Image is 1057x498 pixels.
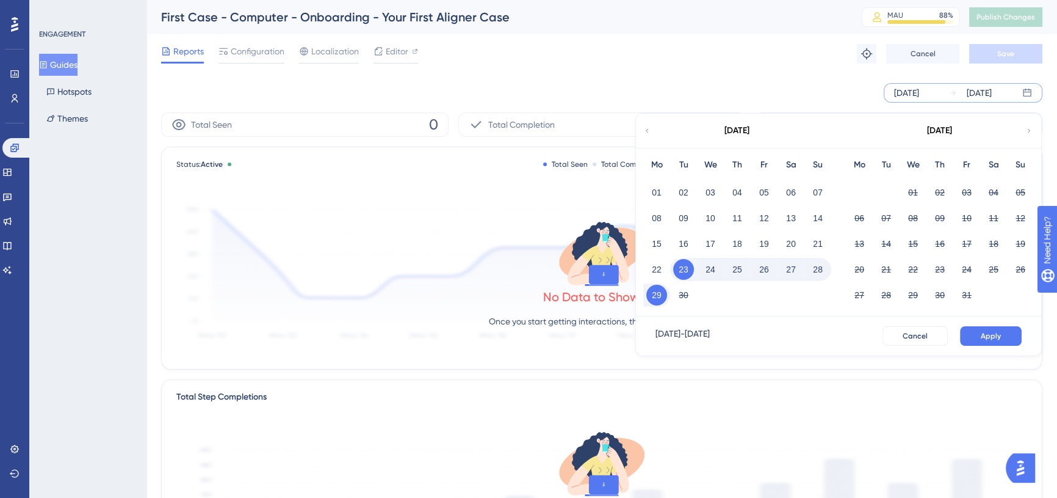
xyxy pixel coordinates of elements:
[929,208,950,229] button: 09
[876,259,896,280] button: 21
[807,182,828,203] button: 07
[903,233,923,254] button: 15
[161,9,831,26] div: First Case - Computer - Onboarding - Your First Aligner Case
[781,182,801,203] button: 06
[727,208,748,229] button: 11
[754,182,774,203] button: 05
[903,259,923,280] button: 22
[911,49,936,59] span: Cancel
[673,182,694,203] button: 02
[1010,182,1031,203] button: 05
[176,159,223,169] span: Status:
[1007,158,1034,172] div: Su
[727,259,748,280] button: 25
[173,44,204,59] span: Reports
[876,208,896,229] button: 07
[1010,259,1031,280] button: 26
[956,208,977,229] button: 10
[673,208,694,229] button: 09
[754,233,774,254] button: 19
[960,326,1022,346] button: Apply
[807,233,828,254] button: 21
[903,208,923,229] button: 08
[724,123,749,138] div: [DATE]
[886,44,959,64] button: Cancel
[976,12,1035,22] span: Publish Changes
[754,259,774,280] button: 26
[781,259,801,280] button: 27
[646,208,667,229] button: 08
[543,288,660,306] div: No Data to Show Yet
[981,331,1001,341] span: Apply
[29,3,76,18] span: Need Help?
[807,208,828,229] button: 14
[727,182,748,203] button: 04
[751,158,777,172] div: Fr
[386,44,408,59] span: Editor
[700,182,721,203] button: 03
[873,158,900,172] div: Tu
[1010,233,1031,254] button: 19
[849,233,870,254] button: 13
[700,233,721,254] button: 17
[849,259,870,280] button: 20
[849,285,870,306] button: 27
[956,285,977,306] button: 31
[727,233,748,254] button: 18
[953,158,980,172] div: Fr
[700,208,721,229] button: 10
[191,117,232,132] span: Total Seen
[39,108,95,130] button: Themes
[646,259,667,280] button: 22
[807,259,828,280] button: 28
[655,326,710,346] div: [DATE] - [DATE]
[846,158,873,172] div: Mo
[894,86,919,100] div: [DATE]
[926,158,953,172] div: Th
[927,123,952,138] div: [DATE]
[777,158,804,172] div: Sa
[670,158,697,172] div: Tu
[781,208,801,229] button: 13
[489,314,715,329] p: Once you start getting interactions, they will be listed here
[673,233,694,254] button: 16
[956,182,977,203] button: 03
[543,159,588,169] div: Total Seen
[646,233,667,254] button: 15
[176,390,267,405] div: Total Step Completions
[781,233,801,254] button: 20
[929,233,950,254] button: 16
[231,44,284,59] span: Configuration
[929,259,950,280] button: 23
[903,182,923,203] button: 01
[983,233,1004,254] button: 18
[983,208,1004,229] button: 11
[882,326,948,346] button: Cancel
[697,158,724,172] div: We
[903,331,928,341] span: Cancel
[997,49,1014,59] span: Save
[956,259,977,280] button: 24
[700,259,721,280] button: 24
[983,259,1004,280] button: 25
[673,285,694,306] button: 30
[903,285,923,306] button: 29
[900,158,926,172] div: We
[39,54,78,76] button: Guides
[887,10,903,20] div: MAU
[929,285,950,306] button: 30
[939,10,953,20] div: 88 %
[39,81,99,103] button: Hotspots
[1010,208,1031,229] button: 12
[673,259,694,280] button: 23
[967,86,992,100] div: [DATE]
[876,233,896,254] button: 14
[980,158,1007,172] div: Sa
[39,29,85,39] div: ENGAGEMENT
[643,158,670,172] div: Mo
[488,117,555,132] span: Total Completion
[969,7,1042,27] button: Publish Changes
[311,44,359,59] span: Localization
[804,158,831,172] div: Su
